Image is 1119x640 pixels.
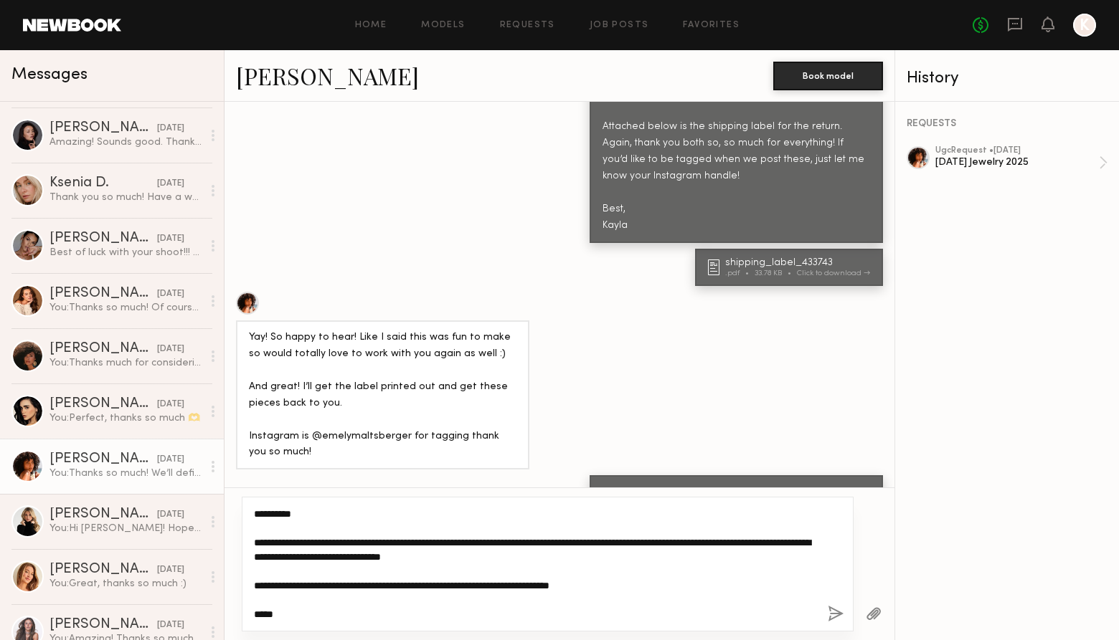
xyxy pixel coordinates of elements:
[773,62,883,90] button: Book model
[49,467,202,480] div: You: Thanks so much! We’ll definitely tag you when we start sharing everything on Instagram! 🫶
[421,21,465,30] a: Models
[935,146,1108,179] a: ugcRequest •[DATE][DATE] Jewelry 2025
[157,232,184,246] div: [DATE]
[49,563,157,577] div: [PERSON_NAME]
[49,246,202,259] div: Best of luck with your shoot!!! Hope to align in the future!
[49,577,202,591] div: You: Great, thanks so much :)
[590,21,649,30] a: Job Posts
[725,258,874,268] div: shipping_label_433743
[49,176,157,191] div: Ksenia D.
[49,397,157,411] div: [PERSON_NAME]
[49,342,157,356] div: [PERSON_NAME]
[683,21,740,30] a: Favorites
[49,231,157,246] div: [PERSON_NAME]
[49,121,157,135] div: [PERSON_NAME]
[157,618,184,632] div: [DATE]
[49,356,202,370] div: You: Thanks much for considering our request and for providing your rate. Unfortunately, this is ...
[773,69,883,81] a: Book model
[11,67,88,83] span: Messages
[907,70,1108,87] div: History
[603,484,870,517] div: Thanks so much! We’ll definitely tag you when we start sharing everything on Instagram! 🫶
[157,343,184,356] div: [DATE]
[755,269,797,277] div: 33.78 KB
[500,21,555,30] a: Requests
[157,287,184,301] div: [DATE]
[907,119,1108,129] div: REQUESTS
[935,146,1099,156] div: ugc Request • [DATE]
[157,453,184,467] div: [DATE]
[236,60,419,91] a: [PERSON_NAME]
[157,508,184,522] div: [DATE]
[708,258,874,277] a: shipping_label_433743.pdf33.78 KBClick to download
[49,618,157,632] div: [PERSON_NAME]
[157,398,184,411] div: [DATE]
[157,177,184,191] div: [DATE]
[49,452,157,467] div: [PERSON_NAME]
[49,507,157,522] div: [PERSON_NAME]
[49,287,157,301] div: [PERSON_NAME]
[49,191,202,204] div: Thank you so much! Have a wonderful day!
[935,156,1099,169] div: [DATE] Jewelry 2025
[157,563,184,577] div: [DATE]
[49,135,202,149] div: Amazing! Sounds good. Thank you
[725,269,755,277] div: .pdf
[49,411,202,425] div: You: Perfect, thanks so much 🫶
[797,269,870,277] div: Click to download
[157,122,184,135] div: [DATE]
[1073,14,1096,37] a: K
[49,301,202,315] div: You: Thanks so much! Of course 💖
[49,522,202,535] div: You: Hi [PERSON_NAME]! Hope you are doing fantastic 💖 We absolutely loved the video you made for ...
[249,330,516,462] div: Yay! So happy to hear! Like I said this was fun to make so would totally love to work with you ag...
[355,21,387,30] a: Home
